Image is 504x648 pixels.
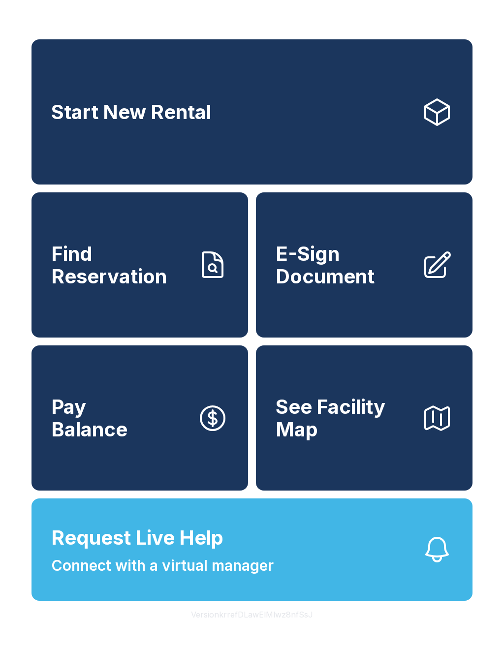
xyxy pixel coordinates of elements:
[276,243,413,287] span: E-Sign Document
[31,192,248,338] a: Find Reservation
[183,601,321,628] button: VersionkrrefDLawElMlwz8nfSsJ
[51,523,223,553] span: Request Live Help
[51,101,211,123] span: Start New Rental
[51,243,189,287] span: Find Reservation
[51,396,127,440] span: Pay Balance
[256,192,472,338] a: E-Sign Document
[276,396,413,440] span: See Facility Map
[31,39,472,185] a: Start New Rental
[31,498,472,601] button: Request Live HelpConnect with a virtual manager
[256,345,472,491] button: See Facility Map
[51,555,274,577] span: Connect with a virtual manager
[31,345,248,491] button: PayBalance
